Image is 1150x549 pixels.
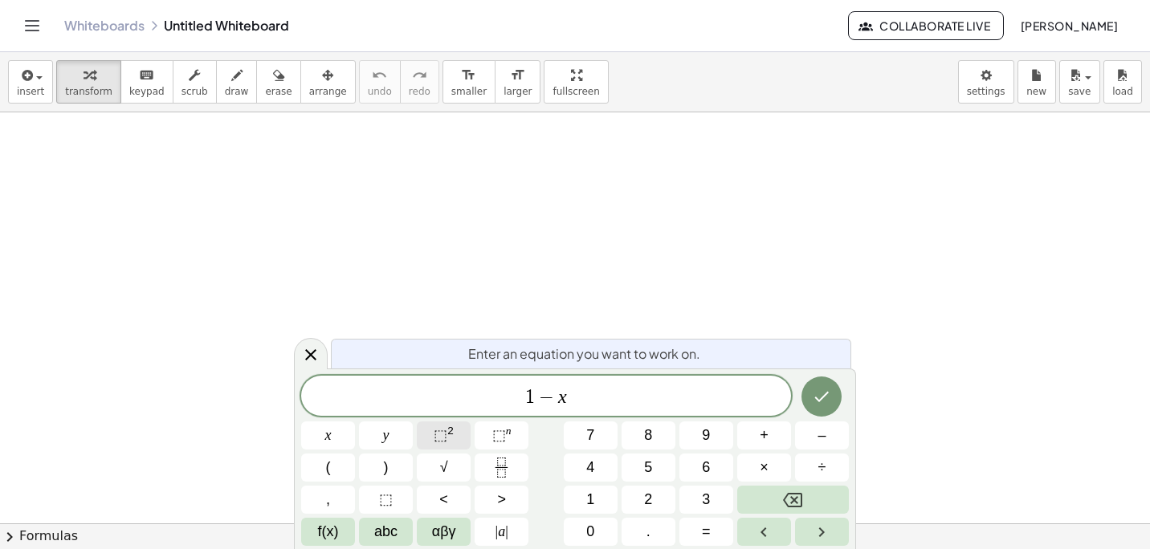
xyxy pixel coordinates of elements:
button: 1 [564,486,618,514]
button: 3 [679,486,733,514]
button: ( [301,453,355,482]
span: abc [374,521,398,543]
span: 1 [525,388,535,407]
button: Less than [417,486,471,514]
span: insert [17,86,44,97]
sup: n [506,425,512,437]
button: Left arrow [737,518,791,546]
button: 7 [564,421,618,449]
span: ÷ [818,457,826,478]
span: keypad [129,86,165,97]
button: Right arrow [795,518,849,546]
span: 2 [644,489,652,510]
span: new [1026,86,1046,97]
span: ⬚ [492,427,506,443]
button: new [1017,60,1056,104]
i: format_size [461,66,476,85]
button: Equals [679,518,733,546]
var: x [558,386,567,407]
span: [PERSON_NAME] [1020,18,1118,33]
i: redo [412,66,427,85]
button: 6 [679,453,733,482]
span: y [383,425,389,446]
button: Collaborate Live [848,11,1004,40]
span: ⬚ [379,489,393,510]
button: format_sizesmaller [442,60,495,104]
button: Fraction [475,453,528,482]
button: 4 [564,453,618,482]
button: 9 [679,421,733,449]
button: format_sizelarger [495,60,540,104]
span: x [325,425,332,446]
i: format_size [510,66,525,85]
i: undo [372,66,387,85]
button: settings [958,60,1014,104]
button: Divide [795,453,849,482]
span: redo [409,86,430,97]
span: 9 [702,425,710,446]
button: Times [737,453,791,482]
span: > [497,489,506,510]
button: Backspace [737,486,849,514]
a: Whiteboards [64,18,145,34]
span: 1 [586,489,594,510]
button: [PERSON_NAME] [1007,11,1131,40]
button: 5 [622,453,675,482]
button: Done [801,376,842,417]
span: = [702,521,711,543]
sup: 2 [447,425,454,437]
span: . [646,521,650,543]
button: Plus [737,421,791,449]
span: arrange [309,86,347,97]
span: transform [65,86,112,97]
button: undoundo [359,60,401,104]
span: 5 [644,457,652,478]
button: 0 [564,518,618,546]
span: − [535,388,558,407]
i: keyboard [139,66,154,85]
button: Toggle navigation [19,13,45,39]
span: erase [265,86,292,97]
span: save [1068,86,1091,97]
button: keyboardkeypad [120,60,173,104]
button: erase [256,60,300,104]
button: Alphabet [359,518,413,546]
button: Square root [417,453,471,482]
button: Greek alphabet [417,518,471,546]
span: load [1112,86,1133,97]
span: Enter an equation you want to work on. [468,344,700,364]
span: + [760,425,769,446]
button: Minus [795,421,849,449]
button: 2 [622,486,675,514]
span: a [495,521,508,543]
button: x [301,421,355,449]
span: settings [967,86,1005,97]
span: fullscreen [553,86,599,97]
span: 4 [586,457,594,478]
button: Greater than [475,486,528,514]
button: ) [359,453,413,482]
span: larger [504,86,532,97]
button: Functions [301,518,355,546]
button: . [622,518,675,546]
button: Superscript [475,421,528,449]
span: ⬚ [434,427,447,443]
button: transform [56,60,121,104]
span: scrub [181,86,208,97]
span: αβγ [432,521,456,543]
span: √ [440,457,448,478]
span: 3 [702,489,710,510]
button: Squared [417,421,471,449]
span: smaller [451,86,487,97]
button: fullscreen [544,60,608,104]
span: , [326,489,330,510]
button: , [301,486,355,514]
button: insert [8,60,53,104]
span: × [760,457,769,478]
span: f(x) [318,521,339,543]
span: 7 [586,425,594,446]
span: | [495,523,499,539]
span: < [439,489,448,510]
span: 0 [586,521,594,543]
span: draw [225,86,249,97]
